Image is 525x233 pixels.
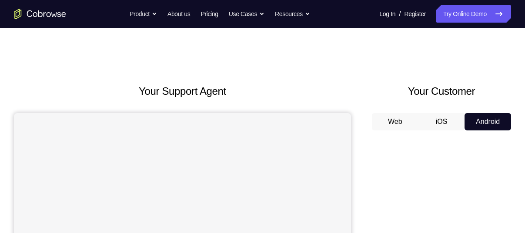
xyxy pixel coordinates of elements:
h2: Your Support Agent [14,83,351,99]
button: Resources [275,5,310,23]
a: Pricing [201,5,218,23]
h2: Your Customer [372,83,511,99]
a: Try Online Demo [436,5,511,23]
button: Android [465,113,511,130]
button: Product [130,5,157,23]
a: Go to the home page [14,9,66,19]
a: Register [405,5,426,23]
a: About us [167,5,190,23]
span: / [399,9,401,19]
button: Web [372,113,418,130]
a: Log In [379,5,395,23]
button: iOS [418,113,465,130]
button: Use Cases [229,5,264,23]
